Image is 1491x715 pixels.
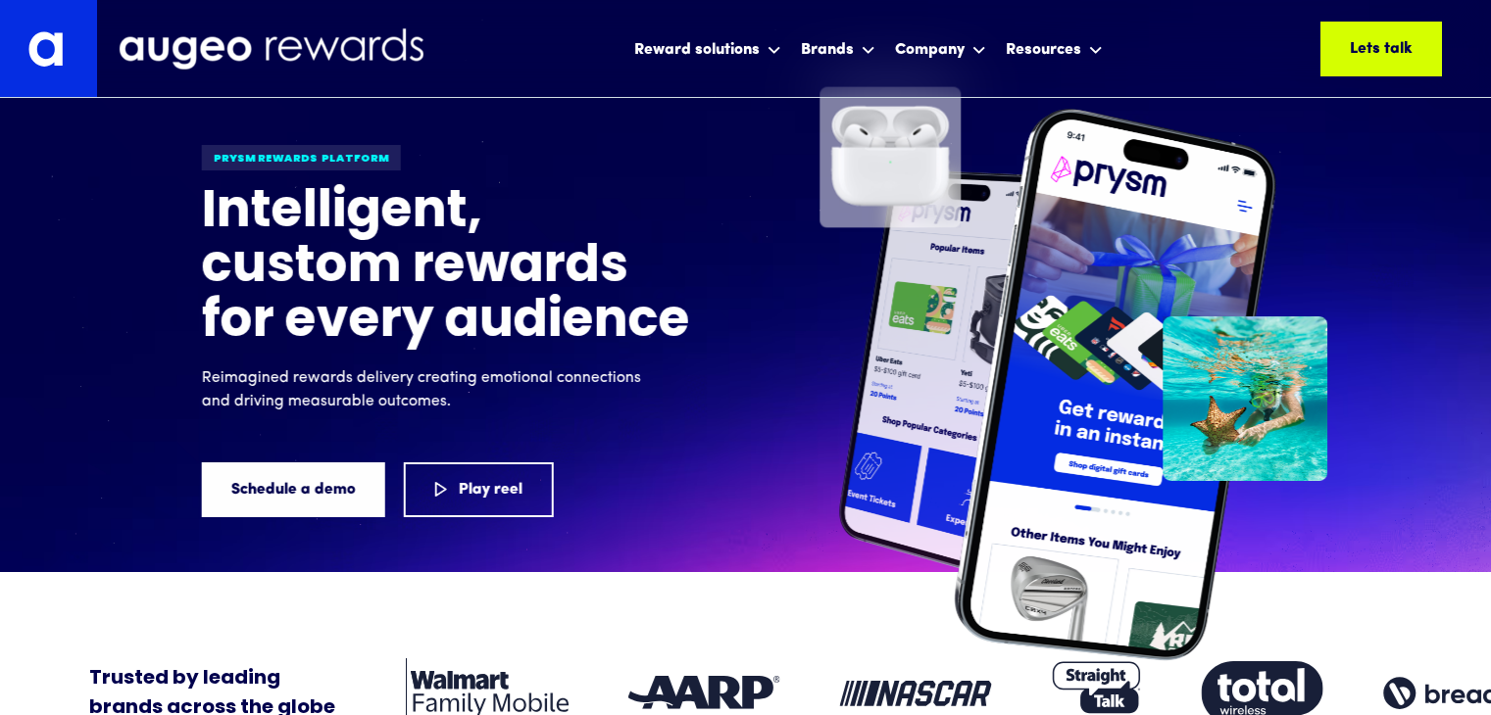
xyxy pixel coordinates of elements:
[201,365,652,412] p: Reimagined rewards delivery creating emotional connections and driving measurable outcomes.
[1006,38,1081,62] div: Resources
[629,23,786,74] div: Reward solutions
[201,461,384,516] a: Schedule a demo
[895,38,965,62] div: Company
[796,23,880,74] div: Brands
[201,144,400,169] div: Prysm Rewards platform
[634,38,760,62] div: Reward solutions
[201,185,691,350] h1: Intelligent, custom rewards for every audience
[801,38,854,62] div: Brands
[890,23,991,74] div: Company
[1320,22,1442,76] a: Lets talk
[1001,23,1108,74] div: Resources
[403,461,553,516] a: Play reel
